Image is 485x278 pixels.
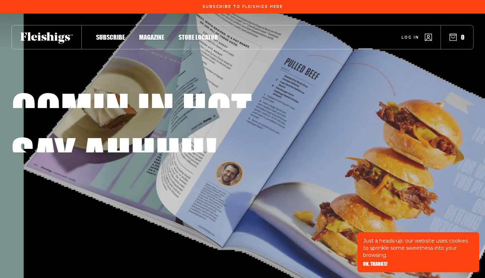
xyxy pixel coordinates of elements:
[11,88,256,132] h1: Comin in hot,
[139,32,164,42] a: Magazine
[96,33,125,41] span: Subscribe
[96,32,125,42] a: Subscribe
[179,32,218,42] a: Store locator
[363,262,387,267] button: OK, THANKS!
[203,5,283,9] span: Subscribe To Fleishigs Here
[11,132,217,177] h1: Say ahhhh!
[401,35,419,40] span: Log in
[450,33,465,41] button: 0
[363,237,474,259] p: Just a heads-up: our website uses cookies to sprinkle some sweetness into your browsing.
[179,33,218,41] span: Store locator
[201,5,284,8] a: Subscribe To Fleishigs Here
[139,33,164,41] span: Magazine
[401,34,432,41] a: Log in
